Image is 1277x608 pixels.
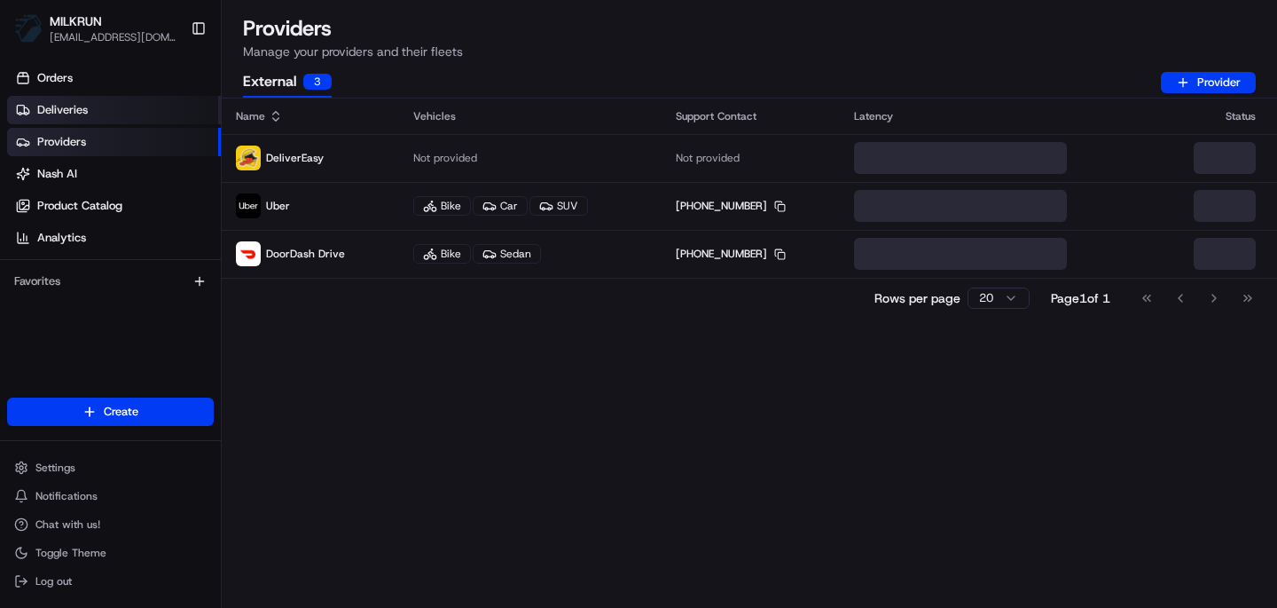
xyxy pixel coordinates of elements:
img: MILKRUN [14,14,43,43]
a: Nash AI [7,160,221,188]
div: Car [473,196,528,216]
span: Toggle Theme [35,546,106,560]
button: Create [7,398,214,426]
div: Name [236,109,385,123]
div: Sedan [473,244,541,264]
span: DoorDash Drive [266,247,345,261]
img: uber-new-logo.jpeg [236,193,261,218]
div: 3 [303,74,332,90]
span: Orders [37,70,73,86]
span: DeliverEasy [266,151,324,165]
div: Page 1 of 1 [1051,289,1110,307]
span: Analytics [37,230,86,246]
button: Log out [7,569,214,594]
span: Nash AI [37,166,77,182]
p: Manage your providers and their fleets [243,43,1256,60]
span: Deliveries [37,102,88,118]
button: Toggle Theme [7,541,214,565]
div: Favorites [7,267,214,296]
div: Bike [413,196,471,216]
span: Not provided [676,151,740,165]
img: doordash_logo_v2.png [236,241,261,266]
button: Chat with us! [7,512,214,537]
a: Providers [7,128,221,156]
button: [EMAIL_ADDRESS][DOMAIN_NAME] [50,30,176,44]
a: Analytics [7,224,221,252]
button: MILKRUNMILKRUN[EMAIL_ADDRESS][DOMAIN_NAME] [7,7,184,50]
span: Not provided [413,151,477,165]
div: [PHONE_NUMBER] [676,199,786,213]
div: SUV [529,196,588,216]
div: Support Contact [676,109,826,123]
span: Settings [35,461,75,475]
div: Latency [854,109,1137,123]
div: Vehicles [413,109,647,123]
div: [PHONE_NUMBER] [676,247,786,261]
button: External [243,67,332,98]
span: Log out [35,574,72,588]
button: Provider [1161,72,1256,93]
h1: Providers [243,14,1256,43]
div: Status [1165,109,1263,123]
img: delivereasy_logo.png [236,146,261,170]
button: Settings [7,455,214,480]
span: Providers [37,134,86,150]
span: Create [104,404,138,420]
button: MILKRUN [50,12,102,30]
span: Uber [266,199,290,213]
a: Orders [7,64,221,92]
a: Product Catalog [7,192,221,220]
div: Bike [413,244,471,264]
span: Product Catalog [37,198,122,214]
a: Deliveries [7,96,221,124]
button: Notifications [7,484,214,509]
p: Rows per page [874,289,960,307]
span: Notifications [35,489,98,503]
span: Chat with us! [35,517,100,532]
